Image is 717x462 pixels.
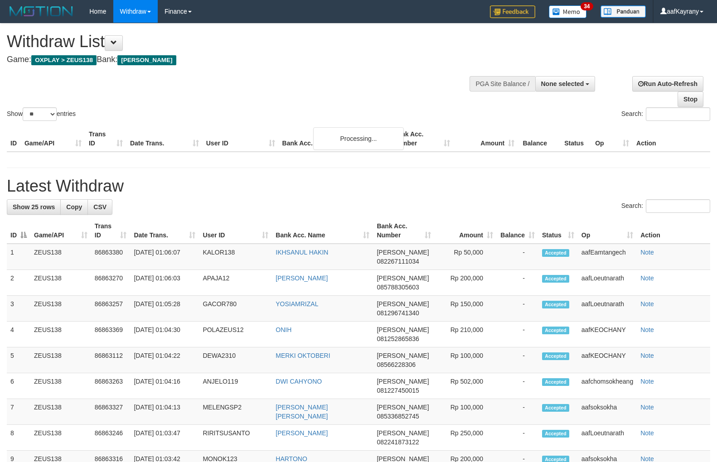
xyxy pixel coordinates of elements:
[646,107,710,121] input: Search:
[538,218,578,244] th: Status: activate to sort column ascending
[30,347,91,373] td: ZEUS138
[542,301,569,308] span: Accepted
[454,126,518,152] th: Amount
[60,199,88,215] a: Copy
[130,244,199,270] td: [DATE] 01:06:07
[435,296,497,322] td: Rp 150,000
[377,378,429,385] span: [PERSON_NAME]
[640,326,654,333] a: Note
[435,373,497,399] td: Rp 502,000
[377,361,416,368] span: Copy 08566228306 to clipboard
[497,425,538,451] td: -
[7,322,30,347] td: 4
[7,373,30,399] td: 6
[276,352,330,359] a: MERKI OKTOBERI
[377,438,419,446] span: Copy 082241873122 to clipboard
[591,126,633,152] th: Op
[578,399,637,425] td: aafsoksokha
[30,425,91,451] td: ZEUS138
[93,203,107,211] span: CSV
[542,404,569,412] span: Accepted
[497,399,538,425] td: -
[640,300,654,308] a: Note
[276,378,322,385] a: DWI CAHYONO
[549,5,587,18] img: Button%20Memo.svg
[490,5,535,18] img: Feedback.jpg
[377,352,429,359] span: [PERSON_NAME]
[199,218,272,244] th: User ID: activate to sort column ascending
[578,218,637,244] th: Op: activate to sort column ascending
[377,300,429,308] span: [PERSON_NAME]
[542,430,569,438] span: Accepted
[117,55,176,65] span: [PERSON_NAME]
[377,284,419,291] span: Copy 085788305603 to clipboard
[276,429,328,437] a: [PERSON_NAME]
[30,296,91,322] td: ZEUS138
[640,378,654,385] a: Note
[7,296,30,322] td: 3
[199,244,272,270] td: KALOR138
[91,373,131,399] td: 86863263
[7,33,469,51] h1: Withdraw List
[578,270,637,296] td: aafLoeutnarath
[470,76,535,91] div: PGA Site Balance /
[23,107,57,121] select: Showentries
[13,203,55,211] span: Show 25 rows
[377,404,429,411] span: [PERSON_NAME]
[633,126,710,152] th: Action
[313,127,404,150] div: Processing...
[632,76,703,91] a: Run Auto-Refresh
[276,249,328,256] a: IKHSANUL HAKIN
[91,347,131,373] td: 86863112
[646,199,710,213] input: Search:
[199,322,272,347] td: POLAZEUS12
[7,347,30,373] td: 5
[7,177,710,195] h1: Latest Withdraw
[130,347,199,373] td: [DATE] 01:04:22
[640,404,654,411] a: Note
[435,322,497,347] td: Rp 210,000
[85,126,126,152] th: Trans ID
[199,373,272,399] td: ANJELO119
[377,429,429,437] span: [PERSON_NAME]
[578,244,637,270] td: aafEamtangech
[435,425,497,451] td: Rp 250,000
[497,322,538,347] td: -
[30,244,91,270] td: ZEUS138
[30,399,91,425] td: ZEUS138
[535,76,596,91] button: None selected
[7,107,76,121] label: Show entries
[541,80,584,87] span: None selected
[637,218,710,244] th: Action
[601,5,646,18] img: panduan.png
[578,322,637,347] td: aafKEOCHANY
[7,5,76,18] img: MOTION_logo.png
[578,296,637,322] td: aafLoeutnarath
[7,270,30,296] td: 2
[578,373,637,399] td: aafchomsokheang
[7,244,30,270] td: 1
[199,425,272,451] td: RIRITSUSANTO
[377,387,419,394] span: Copy 081227450015 to clipboard
[497,244,538,270] td: -
[7,218,30,244] th: ID: activate to sort column descending
[377,413,419,420] span: Copy 085336852745 to clipboard
[7,55,469,64] h4: Game: Bank:
[130,218,199,244] th: Date Trans.: activate to sort column ascending
[30,270,91,296] td: ZEUS138
[497,270,538,296] td: -
[389,126,454,152] th: Bank Acc. Number
[272,218,373,244] th: Bank Acc. Name: activate to sort column ascending
[377,309,419,317] span: Copy 081296741340 to clipboard
[276,274,328,282] a: [PERSON_NAME]
[199,347,272,373] td: DEWA2310
[130,373,199,399] td: [DATE] 01:04:16
[7,126,21,152] th: ID
[497,347,538,373] td: -
[30,322,91,347] td: ZEUS138
[91,322,131,347] td: 86863369
[578,425,637,451] td: aafLoeutnarath
[7,399,30,425] td: 7
[91,399,131,425] td: 86863327
[130,399,199,425] td: [DATE] 01:04:13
